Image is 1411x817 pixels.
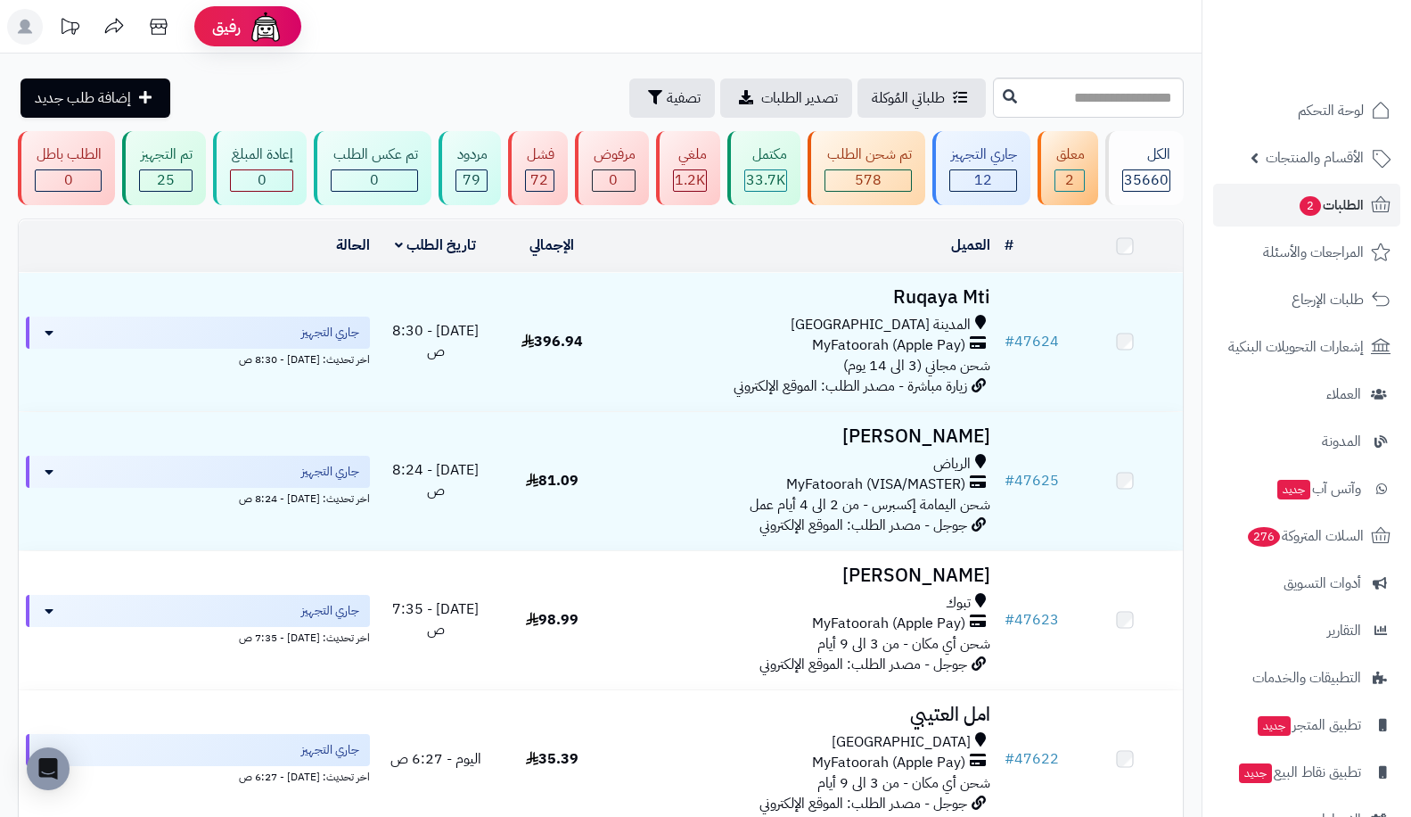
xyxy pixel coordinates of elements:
[1005,235,1013,256] a: #
[1277,480,1310,499] span: جديد
[855,169,882,191] span: 578
[1005,609,1014,631] span: #
[505,131,571,205] a: فشل 72
[1298,193,1364,218] span: الطلبات
[231,170,292,191] div: 0
[64,169,73,191] span: 0
[26,627,370,646] div: اخر تحديث: [DATE] - 7:35 ص
[949,144,1017,165] div: جاري التجهيز
[1213,609,1400,652] a: التقارير
[258,169,267,191] span: 0
[1034,131,1102,205] a: معلق 2
[618,705,991,725] h3: امل العتيبي
[14,131,119,205] a: الطلب باطل 0
[1005,470,1059,491] a: #47625
[1239,763,1272,783] span: جديد
[629,78,715,118] button: تصفية
[463,169,480,191] span: 79
[390,748,481,770] span: اليوم - 6:27 ص
[26,349,370,367] div: اخر تحديث: [DATE] - 8:30 ص
[667,87,701,109] span: تصفية
[301,463,359,481] span: جاري التجهيز
[27,747,70,790] div: Open Intercom Messenger
[825,170,910,191] div: 578
[435,131,505,205] a: مردود 79
[817,633,990,655] span: شحن أي مكان - من 3 الى 9 أيام
[1228,334,1364,359] span: إشعارات التحويلات البنكية
[1263,240,1364,265] span: المراجعات والأسئلة
[724,131,804,205] a: مكتمل 33.7K
[571,131,652,205] a: مرفوض 0
[609,169,618,191] span: 0
[933,454,971,475] span: الرياض
[1326,382,1361,407] span: العملاء
[592,144,636,165] div: مرفوض
[157,169,175,191] span: 25
[1005,609,1059,631] a: #47623
[759,793,967,814] span: جوجل - مصدر الطلب: الموقع الإلكتروني
[1298,98,1364,123] span: لوحة التحكم
[1005,331,1059,352] a: #47624
[140,170,192,191] div: 25
[618,565,991,586] h3: [PERSON_NAME]
[1213,373,1400,416] a: العملاء
[950,170,1016,191] div: 12
[119,131,209,205] a: تم التجهيز 25
[310,131,434,205] a: تم عكس الطلب 0
[301,602,359,620] span: جاري التجهيز
[1213,231,1400,274] a: المراجعات والأسئلة
[1213,515,1400,557] a: السلات المتروكة276
[872,87,945,109] span: طلباتي المُوكلة
[812,753,965,773] span: MyFatoorah (Apple Pay)
[817,772,990,794] span: شحن أي مكان - من 3 الى 9 أيام
[47,9,92,49] a: تحديثات المنصة
[332,170,416,191] div: 0
[1327,618,1361,643] span: التقارير
[675,169,705,191] span: 1.2K
[812,614,965,634] span: MyFatoorah (Apple Pay)
[230,144,293,165] div: إعادة المبلغ
[331,144,417,165] div: تم عكس الطلب
[804,131,928,205] a: تم شحن الطلب 578
[761,87,838,109] span: تصدير الطلبات
[734,375,967,397] span: زيارة مباشرة - مصدر الطلب: الموقع الإلكتروني
[1005,748,1014,770] span: #
[370,169,379,191] span: 0
[1055,170,1084,191] div: 2
[336,235,370,256] a: الحالة
[1213,562,1400,605] a: أدوات التسويق
[521,331,583,352] span: 396.94
[1237,760,1361,785] span: تطبيق نقاط البيع
[21,78,170,118] a: إضافة طلب جديد
[1248,527,1280,547] span: 276
[1252,665,1361,690] span: التطبيقات والخدمات
[791,315,971,335] span: المدينة [GEOGRAPHIC_DATA]
[1213,326,1400,368] a: إشعارات التحويلات البنكية
[26,488,370,507] div: اخر تحديث: [DATE] - 8:24 ص
[843,355,990,376] span: شحن مجاني (3 الى 14 يوم)
[1213,184,1400,227] a: الطلبات2
[1290,48,1394,86] img: logo-2.png
[456,170,487,191] div: 79
[526,470,578,491] span: 81.09
[1300,196,1321,216] span: 2
[1213,751,1400,794] a: تطبيق نقاط البيعجديد
[35,144,102,165] div: الطلب باطل
[301,741,359,759] span: جاري التجهيز
[1005,470,1014,491] span: #
[951,235,990,256] a: العميل
[1276,476,1361,501] span: وآتس آب
[1213,704,1400,747] a: تطبيق المتجرجديد
[526,170,554,191] div: 72
[824,144,911,165] div: تم شحن الطلب
[1122,144,1170,165] div: الكل
[392,459,479,501] span: [DATE] - 8:24 ص
[455,144,488,165] div: مردود
[759,654,967,675] span: جوجل - مصدر الطلب: الموقع الإلكتروني
[1065,169,1074,191] span: 2
[744,144,787,165] div: مكتمل
[593,170,635,191] div: 0
[35,87,131,109] span: إضافة طلب جديد
[1213,278,1400,321] a: طلبات الإرجاع
[530,169,548,191] span: 72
